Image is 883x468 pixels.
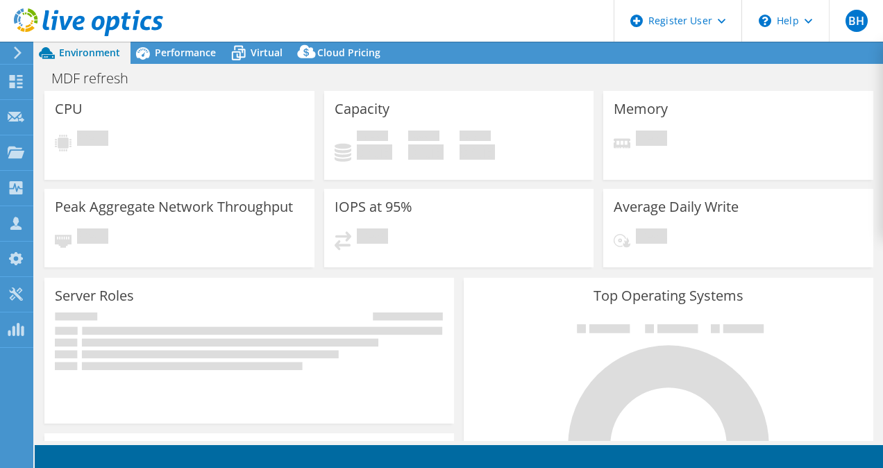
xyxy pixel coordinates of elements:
[357,131,388,144] span: Used
[357,144,392,160] h4: 0 GiB
[846,10,868,32] span: BH
[55,199,293,215] h3: Peak Aggregate Network Throughput
[636,131,667,149] span: Pending
[460,144,495,160] h4: 0 GiB
[614,199,739,215] h3: Average Daily Write
[335,101,389,117] h3: Capacity
[636,228,667,247] span: Pending
[474,288,863,303] h3: Top Operating Systems
[759,15,771,27] svg: \n
[55,101,83,117] h3: CPU
[45,71,150,86] h1: MDF refresh
[408,144,444,160] h4: 0 GiB
[59,46,120,59] span: Environment
[77,228,108,247] span: Pending
[155,46,216,59] span: Performance
[251,46,283,59] span: Virtual
[77,131,108,149] span: Pending
[357,228,388,247] span: Pending
[317,46,380,59] span: Cloud Pricing
[55,288,134,303] h3: Server Roles
[460,131,491,144] span: Total
[614,101,668,117] h3: Memory
[408,131,439,144] span: Free
[335,199,412,215] h3: IOPS at 95%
